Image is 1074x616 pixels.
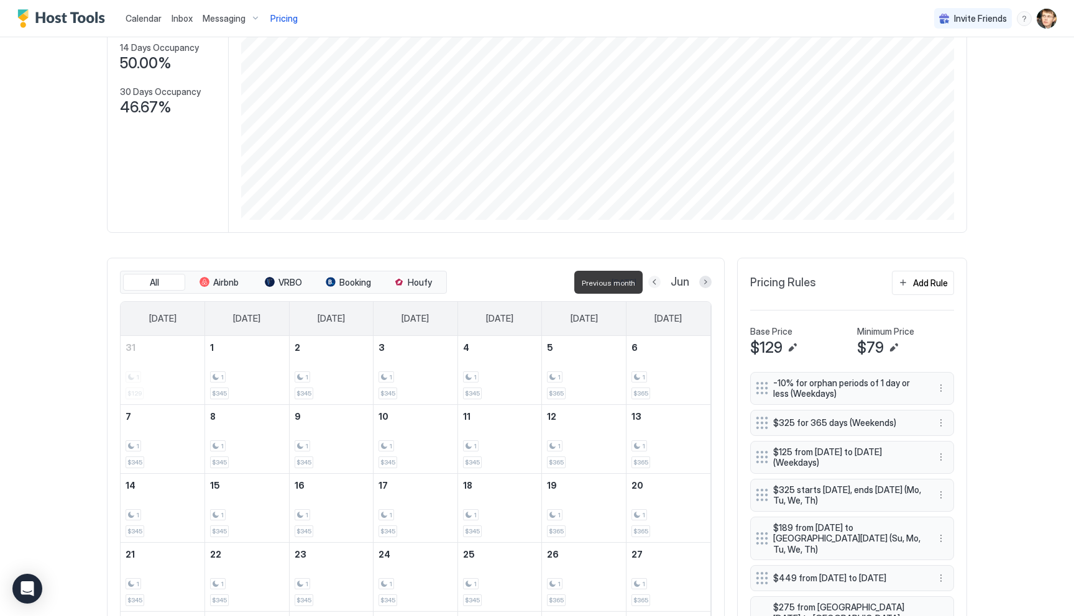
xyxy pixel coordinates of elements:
[626,543,710,566] a: June 27, 2026
[558,511,561,519] span: 1
[913,276,948,289] div: Add Rule
[474,302,526,335] a: Thursday
[205,336,290,405] td: June 1, 2026
[465,527,480,535] span: $345
[126,411,131,422] span: 7
[290,543,374,566] a: June 23, 2026
[558,302,610,335] a: Friday
[289,404,374,473] td: June 9, 2026
[339,277,371,288] span: Booking
[126,12,162,25] a: Calendar
[12,574,42,604] div: Open Intercom Messenger
[542,474,626,497] a: June 19, 2026
[374,542,458,611] td: June 24, 2026
[252,274,314,291] button: VRBO
[631,342,638,353] span: 6
[290,405,374,428] a: June 9, 2026
[626,336,710,359] a: June 6, 2026
[278,277,302,288] span: VRBO
[542,336,626,359] a: June 5, 2026
[773,417,921,428] span: $325 for 365 days (Weekends)
[773,484,921,506] span: $325 starts [DATE], ends [DATE] (Mo, Tu, We, Th)
[296,458,311,466] span: $345
[458,543,542,566] a: June 25, 2026
[221,442,224,450] span: 1
[172,13,193,24] span: Inbox
[289,473,374,542] td: June 16, 2026
[380,527,395,535] span: $345
[857,326,914,337] span: Minimum Price
[934,487,948,502] button: More options
[633,389,648,397] span: $365
[149,313,177,324] span: [DATE]
[458,336,542,359] a: June 4, 2026
[305,302,357,335] a: Tuesday
[486,313,513,324] span: [DATE]
[205,474,289,497] a: June 15, 2026
[558,373,561,381] span: 1
[212,596,227,604] span: $345
[642,373,645,381] span: 1
[289,542,374,611] td: June 23, 2026
[1037,9,1057,29] div: User profile
[633,527,648,535] span: $365
[296,596,311,604] span: $345
[295,549,306,559] span: 23
[210,549,221,559] span: 22
[549,527,564,535] span: $365
[389,511,392,519] span: 1
[305,511,308,519] span: 1
[389,373,392,381] span: 1
[136,511,139,519] span: 1
[126,342,135,353] span: 31
[221,373,224,381] span: 1
[558,442,561,450] span: 1
[296,389,311,397] span: $345
[210,342,214,353] span: 1
[188,274,250,291] button: Airbnb
[212,527,227,535] span: $345
[463,480,472,491] span: 18
[626,336,710,405] td: June 6, 2026
[150,277,159,288] span: All
[121,543,204,566] a: June 21, 2026
[458,474,542,497] a: June 18, 2026
[474,373,477,381] span: 1
[221,511,224,519] span: 1
[136,580,139,588] span: 1
[212,389,227,397] span: $345
[750,338,783,357] span: $129
[549,389,564,397] span: $365
[380,596,395,604] span: $345
[457,404,542,473] td: June 11, 2026
[542,405,626,428] a: June 12, 2026
[127,596,142,604] span: $345
[221,302,273,335] a: Monday
[126,13,162,24] span: Calendar
[121,542,205,611] td: June 21, 2026
[212,458,227,466] span: $345
[295,342,300,353] span: 2
[203,13,246,24] span: Messaging
[458,405,542,428] a: June 11, 2026
[654,313,682,324] span: [DATE]
[121,404,205,473] td: June 7, 2026
[17,9,111,28] a: Host Tools Logo
[463,342,469,353] span: 4
[136,442,139,450] span: 1
[290,474,374,497] a: June 16, 2026
[379,480,388,491] span: 17
[221,580,224,588] span: 1
[120,271,447,294] div: tab-group
[374,404,458,473] td: June 10, 2026
[374,543,457,566] a: June 24, 2026
[626,474,710,497] a: June 20, 2026
[542,542,626,611] td: June 26, 2026
[121,474,204,497] a: June 14, 2026
[648,276,661,288] button: Previous month
[233,313,260,324] span: [DATE]
[547,411,556,422] span: 12
[631,549,643,559] span: 27
[457,336,542,405] td: June 4, 2026
[549,596,564,604] span: $365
